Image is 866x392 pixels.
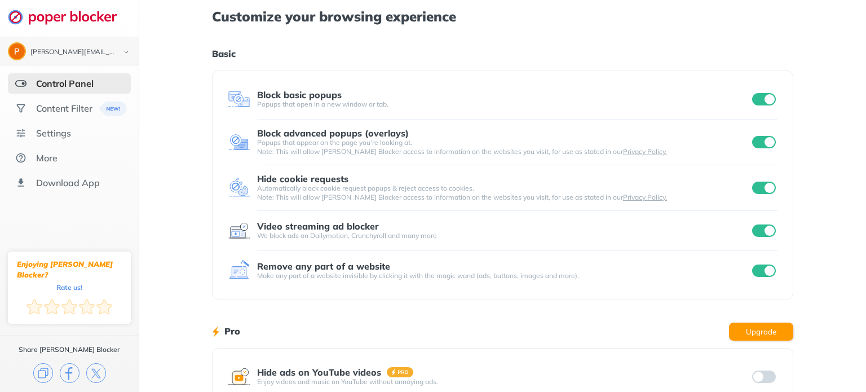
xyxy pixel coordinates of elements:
[228,365,250,388] img: feature icon
[212,46,793,61] h1: Basic
[623,193,667,201] a: Privacy Policy.
[257,221,379,231] div: Video streaming ad blocker
[86,363,106,383] img: x.svg
[36,78,94,89] div: Control Panel
[228,219,250,242] img: feature icon
[257,184,750,202] div: Automatically block cookie request popups & reject access to cookies. Note: This will allow [PERS...
[228,88,250,111] img: feature icon
[257,271,750,280] div: Make any part of a website invisible by clicking it with the magic wand (ads, buttons, images and...
[15,177,26,188] img: download-app.svg
[228,177,250,199] img: feature icon
[17,259,122,280] div: Enjoying [PERSON_NAME] Blocker?
[15,127,26,139] img: settings.svg
[36,152,58,164] div: More
[33,363,53,383] img: copy.svg
[257,138,750,156] div: Popups that appear on the page you’re looking at. Note: This will allow [PERSON_NAME] Blocker acc...
[224,324,240,338] h1: Pro
[228,259,250,282] img: feature icon
[56,285,82,290] div: Rate us!
[99,102,127,116] img: menuBanner.svg
[257,100,750,109] div: Popups that open in a new window or tab.
[257,231,750,240] div: We block ads on Dailymotion, Crunchyroll and many more
[387,367,414,377] img: pro-badge.svg
[120,46,133,58] img: chevron-bottom-black.svg
[228,131,250,153] img: feature icon
[9,43,25,59] img: ACg8ocLHiZrTPDN4XNFnkR2lQXfea6omSgplW8IJwPNTV-PLymN3bQOH=s96-c
[257,174,348,184] div: Hide cookie requests
[623,147,667,156] a: Privacy Policy.
[257,90,342,100] div: Block basic popups
[15,152,26,164] img: about.svg
[729,323,793,341] button: Upgrade
[19,345,120,354] div: Share [PERSON_NAME] Blocker
[36,103,92,114] div: Content Filter
[257,128,409,138] div: Block advanced popups (overlays)
[36,177,100,188] div: Download App
[257,367,381,377] div: Hide ads on YouTube videos
[15,103,26,114] img: social.svg
[36,127,71,139] div: Settings
[30,49,114,56] div: p.seniw@gmail.com
[60,363,79,383] img: facebook.svg
[8,9,129,25] img: logo-webpage.svg
[212,325,219,338] img: lighting bolt
[257,377,750,386] div: Enjoy videos and music on YouTube without annoying ads.
[15,78,26,89] img: features-selected.svg
[257,261,390,271] div: Remove any part of a website
[212,9,793,24] h1: Customize your browsing experience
